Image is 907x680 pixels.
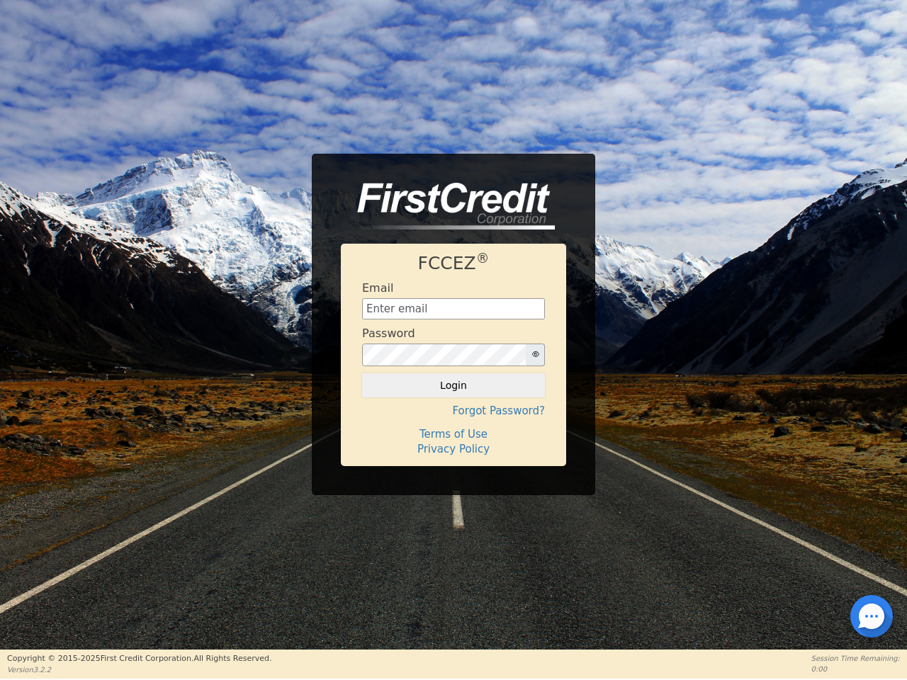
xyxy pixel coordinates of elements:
p: 0:00 [811,664,900,674]
input: Enter email [362,298,545,319]
h4: Forgot Password? [362,404,545,417]
h4: Email [362,281,393,295]
h1: FCCEZ [362,253,545,274]
button: Login [362,373,545,397]
span: All Rights Reserved. [193,654,271,663]
h4: Terms of Use [362,428,545,441]
h4: Privacy Policy [362,443,545,455]
p: Session Time Remaining: [811,653,900,664]
h4: Password [362,327,415,340]
p: Copyright © 2015- 2025 First Credit Corporation. [7,653,271,665]
sup: ® [476,251,490,266]
p: Version 3.2.2 [7,664,271,675]
img: logo-CMu_cnol.png [341,183,555,229]
input: password [362,344,526,366]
